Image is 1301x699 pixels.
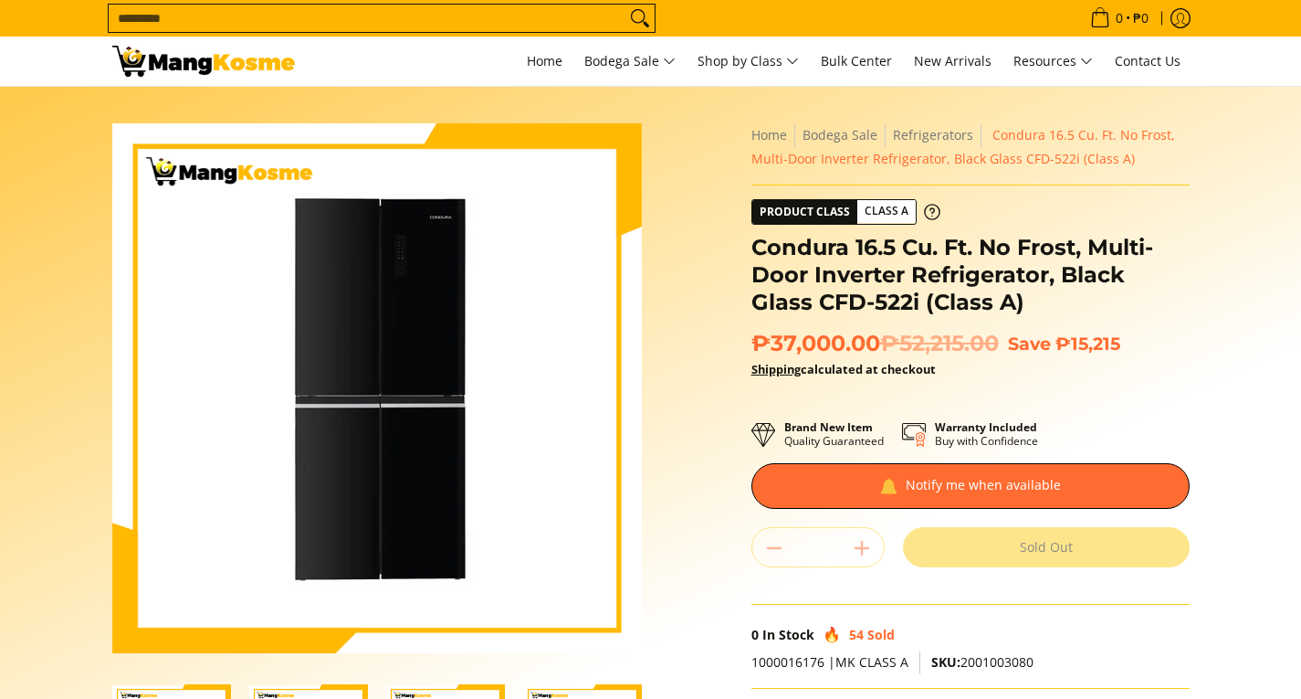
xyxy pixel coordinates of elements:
span: New Arrivals [914,52,991,69]
span: Bodega Sale [584,50,676,73]
img: Condura 16.5 Cu. Ft. No Frost, Multi-Door Inverter Refrigerator, Black Glass CFD-522i (Class A) [112,130,642,647]
span: 2001003080 [931,653,1033,671]
span: Product Class [752,200,857,224]
a: Bodega Sale [575,37,685,86]
a: Shop by Class [688,37,808,86]
span: Shop by Class [698,50,799,73]
nav: Breadcrumbs [751,123,1190,171]
span: In Stock [762,626,814,643]
a: Resources [1004,37,1102,86]
a: New Arrivals [905,37,1001,86]
strong: calculated at checkout [751,361,936,377]
span: 1000016176 |MK CLASS A [751,653,908,671]
a: Shipping [751,361,801,377]
img: Condura 16.5 Cu. Ft. No Frost, Multi-Door Inverter Refrigerator, Black | Mang Kosme [112,46,295,77]
del: ₱52,215.00 [880,330,999,357]
span: • [1085,8,1154,28]
span: Class A [857,200,916,223]
span: Resources [1013,50,1093,73]
strong: Warranty Included [935,419,1037,435]
a: Contact Us [1106,37,1190,86]
span: Sold [867,626,895,643]
span: Bulk Center [821,52,892,69]
p: Quality Guaranteed [784,420,884,448]
span: ₱37,000.00 [751,330,999,357]
span: Condura 16.5 Cu. Ft. No Frost, Multi-Door Inverter Refrigerator, Black Glass CFD-522i (Class A) [751,126,1175,167]
span: Contact Us [1115,52,1180,69]
span: Home [527,52,562,69]
nav: Main Menu [313,37,1190,86]
a: Bodega Sale [803,126,877,143]
h1: Condura 16.5 Cu. Ft. No Frost, Multi-Door Inverter Refrigerator, Black Glass CFD-522i (Class A) [751,234,1190,316]
strong: Brand New Item [784,419,873,435]
a: Refrigerators [893,126,973,143]
span: ₱0 [1130,12,1151,25]
span: SKU: [931,653,960,671]
span: 54 [849,626,864,643]
span: 0 [751,626,759,643]
a: Home [518,37,572,86]
a: Product Class Class A [751,199,940,225]
a: Home [751,126,787,143]
span: Save [1008,333,1051,355]
span: ₱15,215 [1055,333,1120,355]
button: Search [625,5,655,32]
p: Buy with Confidence [935,420,1038,448]
a: Bulk Center [812,37,901,86]
span: 0 [1113,12,1126,25]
